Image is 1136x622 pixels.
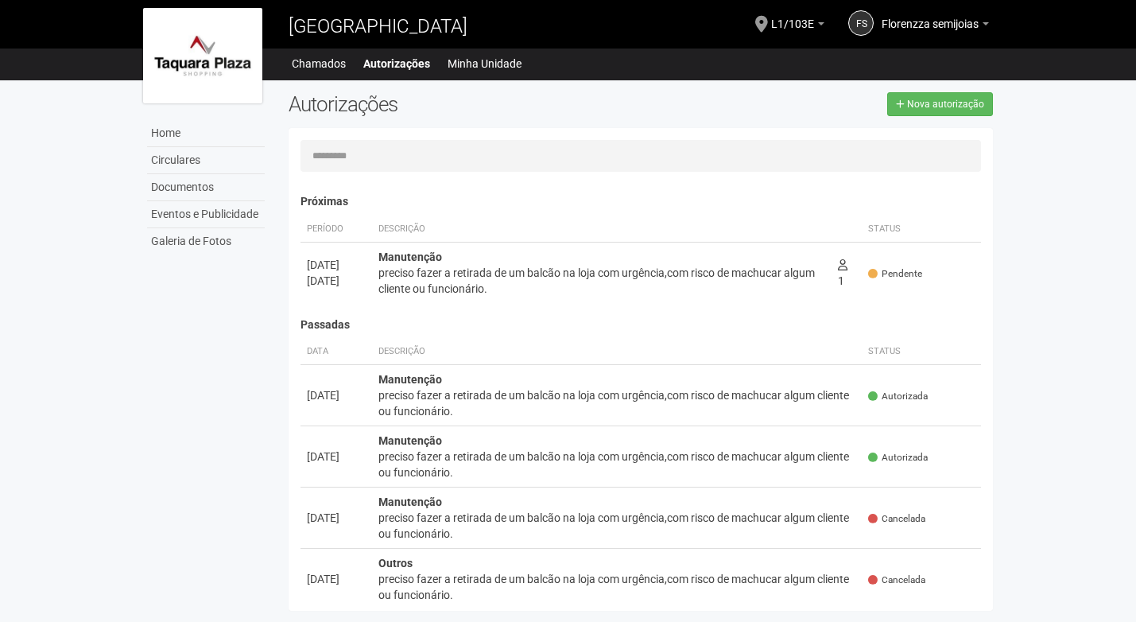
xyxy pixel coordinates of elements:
[147,174,265,201] a: Documentos
[147,201,265,228] a: Eventos e Publicidade
[300,339,372,365] th: Data
[868,390,928,403] span: Autorizada
[300,319,982,331] h4: Passadas
[289,15,467,37] span: [GEOGRAPHIC_DATA]
[862,216,981,243] th: Status
[372,216,832,243] th: Descrição
[307,387,366,403] div: [DATE]
[448,52,521,75] a: Minha Unidade
[300,216,372,243] th: Período
[907,99,984,110] span: Nova autorização
[848,10,874,36] a: Fs
[307,257,366,273] div: [DATE]
[143,8,262,103] img: logo.jpg
[378,251,442,263] strong: Manutenção
[307,571,366,587] div: [DATE]
[307,510,366,526] div: [DATE]
[289,92,629,116] h2: Autorizações
[363,52,430,75] a: Autorizações
[378,265,825,297] div: preciso fazer a retirada de um balcão na loja com urgência,com risco de machucar algum cliente ou...
[378,571,856,603] div: preciso fazer a retirada de um balcão na loja com urgência,com risco de machucar algum cliente ou...
[378,496,442,508] strong: Manutenção
[147,147,265,174] a: Circulares
[378,434,442,447] strong: Manutenção
[882,20,989,33] a: Florenzza semijoias
[868,267,922,281] span: Pendente
[307,449,366,465] div: [DATE]
[378,449,856,480] div: preciso fazer a retirada de um balcão na loja com urgência,com risco de machucar algum cliente ou...
[838,259,847,287] span: 1
[771,2,814,30] span: L1/103E
[307,273,366,289] div: [DATE]
[300,196,982,208] h4: Próximas
[372,339,863,365] th: Descrição
[868,573,925,587] span: Cancelada
[147,228,265,255] a: Galeria de Fotos
[862,339,981,365] th: Status
[771,20,824,33] a: L1/103E
[378,373,442,386] strong: Manutenção
[868,451,928,465] span: Autorizada
[378,387,856,419] div: preciso fazer a retirada de um balcão na loja com urgência,com risco de machucar algum cliente ou...
[378,510,856,542] div: preciso fazer a retirada de um balcão na loja com urgência,com risco de machucar algum cliente ou...
[868,512,925,526] span: Cancelada
[882,2,979,30] span: Florenzza semijoias
[147,120,265,147] a: Home
[378,557,413,570] strong: Outros
[887,92,993,116] a: Nova autorização
[292,52,346,75] a: Chamados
